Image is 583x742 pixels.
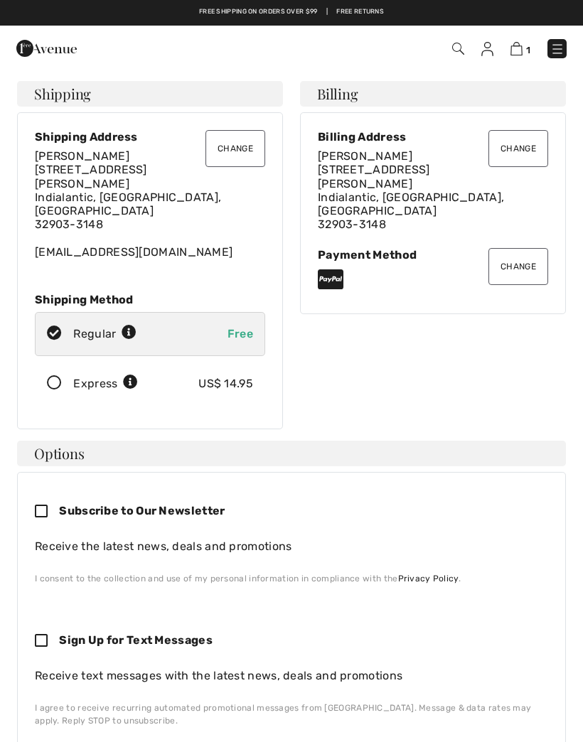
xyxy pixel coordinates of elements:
div: Express [73,375,138,392]
span: Subscribe to Our Newsletter [59,504,225,517]
a: Privacy Policy [398,574,459,584]
div: Billing Address [318,130,548,144]
button: Change [488,248,548,285]
button: Change [488,130,548,167]
span: [PERSON_NAME] [35,149,129,163]
div: Shipping Method [35,293,265,306]
span: [STREET_ADDRESS][PERSON_NAME] Indialantic, [GEOGRAPHIC_DATA], [GEOGRAPHIC_DATA] 32903-3148 [35,163,221,231]
div: US$ 14.95 [198,375,253,392]
div: I agree to receive recurring automated promotional messages from [GEOGRAPHIC_DATA]. Message & dat... [35,701,537,727]
span: Shipping [34,87,91,101]
h4: Options [17,441,566,466]
span: [STREET_ADDRESS][PERSON_NAME] Indialantic, [GEOGRAPHIC_DATA], [GEOGRAPHIC_DATA] 32903-3148 [318,163,504,231]
div: [EMAIL_ADDRESS][DOMAIN_NAME] [35,149,265,259]
span: Sign Up for Text Messages [59,633,213,647]
button: Change [205,130,265,167]
span: 1 [526,45,530,55]
img: Menu [550,42,565,56]
span: Free [228,327,253,340]
div: Shipping Address [35,130,265,144]
span: | [326,7,328,17]
img: My Info [481,42,493,56]
a: 1 [510,40,530,57]
div: Regular [73,326,137,343]
a: Free shipping on orders over $99 [199,7,318,17]
a: Free Returns [336,7,384,17]
div: I consent to the collection and use of my personal information in compliance with the . [35,572,537,585]
span: Billing [317,87,358,101]
div: Receive the latest news, deals and promotions [35,538,537,555]
img: Shopping Bag [510,42,523,55]
a: 1ère Avenue [16,41,77,54]
span: [PERSON_NAME] [318,149,412,163]
div: Receive text messages with the latest news, deals and promotions [35,667,537,684]
img: 1ère Avenue [16,34,77,63]
img: Search [452,43,464,55]
div: Payment Method [318,248,548,262]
